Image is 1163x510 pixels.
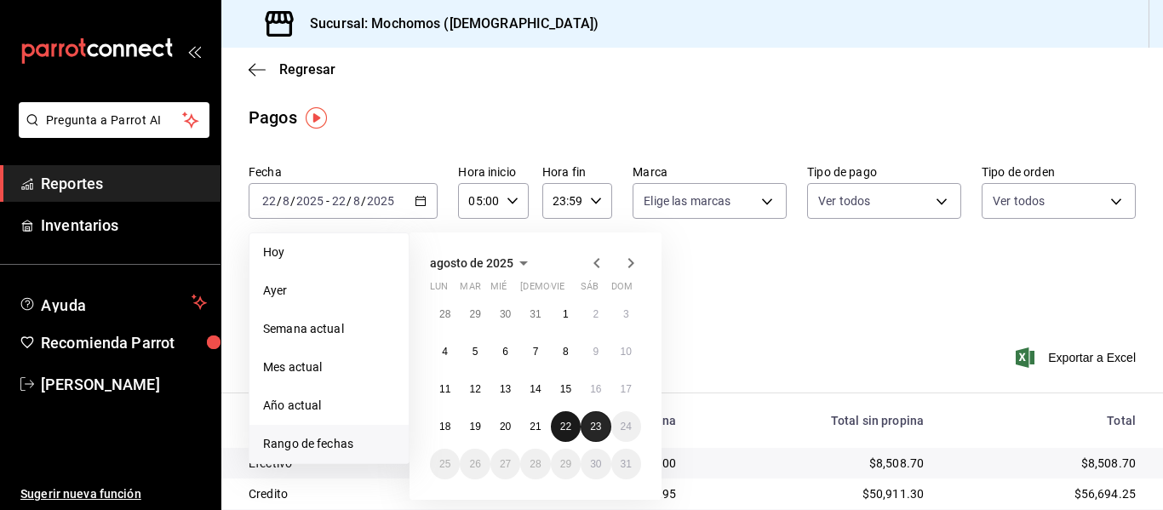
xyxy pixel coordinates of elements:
span: [PERSON_NAME] [41,373,207,396]
button: 14 de agosto de 2025 [520,374,550,404]
button: 20 de agosto de 2025 [490,411,520,442]
span: Sugerir nueva función [20,485,207,503]
abbr: 19 de agosto de 2025 [469,421,480,433]
span: Año actual [263,397,395,415]
button: 21 de agosto de 2025 [520,411,550,442]
button: 26 de agosto de 2025 [460,449,490,479]
abbr: 31 de julio de 2025 [530,308,541,320]
abbr: 15 de agosto de 2025 [560,383,571,395]
span: Inventarios [41,214,207,237]
span: - [326,194,329,208]
span: agosto de 2025 [430,256,513,270]
span: Ver todos [993,192,1045,209]
label: Tipo de pago [807,166,961,178]
abbr: 26 de agosto de 2025 [469,458,480,470]
span: Ver todos [818,192,870,209]
abbr: 22 de agosto de 2025 [560,421,571,433]
abbr: 10 de agosto de 2025 [621,346,632,358]
abbr: 21 de agosto de 2025 [530,421,541,433]
input: -- [261,194,277,208]
label: Hora fin [542,166,612,178]
abbr: 1 de agosto de 2025 [563,308,569,320]
label: Hora inicio [458,166,528,178]
label: Tipo de orden [982,166,1136,178]
div: $50,911.30 [703,485,924,502]
button: 1 de agosto de 2025 [551,299,581,329]
abbr: 5 de agosto de 2025 [473,346,478,358]
input: -- [331,194,347,208]
abbr: 2 de agosto de 2025 [593,308,599,320]
abbr: sábado [581,281,599,299]
abbr: 20 de agosto de 2025 [500,421,511,433]
abbr: 8 de agosto de 2025 [563,346,569,358]
div: $56,694.25 [951,485,1136,502]
button: 3 de agosto de 2025 [611,299,641,329]
button: 23 de agosto de 2025 [581,411,610,442]
span: / [277,194,282,208]
span: Hoy [263,244,395,261]
abbr: martes [460,281,480,299]
div: $8,508.70 [951,455,1136,472]
button: 25 de agosto de 2025 [430,449,460,479]
button: 29 de agosto de 2025 [551,449,581,479]
button: 30 de julio de 2025 [490,299,520,329]
button: 16 de agosto de 2025 [581,374,610,404]
button: 10 de agosto de 2025 [611,336,641,367]
span: / [290,194,295,208]
abbr: 30 de agosto de 2025 [590,458,601,470]
button: 6 de agosto de 2025 [490,336,520,367]
div: Credito [249,485,493,502]
h3: Sucursal: Mochomos ([DEMOGRAPHIC_DATA]) [296,14,599,34]
input: ---- [366,194,395,208]
button: 13 de agosto de 2025 [490,374,520,404]
div: Total [951,414,1136,427]
img: Tooltip marker [306,107,327,129]
button: 28 de julio de 2025 [430,299,460,329]
button: agosto de 2025 [430,253,534,273]
button: 15 de agosto de 2025 [551,374,581,404]
button: 4 de agosto de 2025 [430,336,460,367]
span: Reportes [41,172,207,195]
button: 22 de agosto de 2025 [551,411,581,442]
span: / [347,194,352,208]
span: Semana actual [263,320,395,338]
button: 31 de julio de 2025 [520,299,550,329]
span: Elige las marcas [644,192,730,209]
span: Mes actual [263,358,395,376]
button: 12 de agosto de 2025 [460,374,490,404]
button: Regresar [249,61,335,77]
span: Recomienda Parrot [41,331,207,354]
input: -- [352,194,361,208]
abbr: 24 de agosto de 2025 [621,421,632,433]
div: Pagos [249,105,297,130]
button: 27 de agosto de 2025 [490,449,520,479]
abbr: 11 de agosto de 2025 [439,383,450,395]
button: Exportar a Excel [1019,347,1136,368]
abbr: 18 de agosto de 2025 [439,421,450,433]
button: 5 de agosto de 2025 [460,336,490,367]
button: 30 de agosto de 2025 [581,449,610,479]
abbr: 23 de agosto de 2025 [590,421,601,433]
span: Regresar [279,61,335,77]
abbr: domingo [611,281,633,299]
button: open_drawer_menu [187,44,201,58]
abbr: 27 de agosto de 2025 [500,458,511,470]
div: Total sin propina [703,414,924,427]
abbr: 28 de julio de 2025 [439,308,450,320]
abbr: 6 de agosto de 2025 [502,346,508,358]
span: Pregunta a Parrot AI [46,112,183,129]
span: / [361,194,366,208]
button: 18 de agosto de 2025 [430,411,460,442]
button: 24 de agosto de 2025 [611,411,641,442]
button: 17 de agosto de 2025 [611,374,641,404]
label: Marca [633,166,787,178]
abbr: 29 de julio de 2025 [469,308,480,320]
button: 8 de agosto de 2025 [551,336,581,367]
button: 19 de agosto de 2025 [460,411,490,442]
button: 28 de agosto de 2025 [520,449,550,479]
button: Pregunta a Parrot AI [19,102,209,138]
abbr: 12 de agosto de 2025 [469,383,480,395]
abbr: 16 de agosto de 2025 [590,383,601,395]
button: 2 de agosto de 2025 [581,299,610,329]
